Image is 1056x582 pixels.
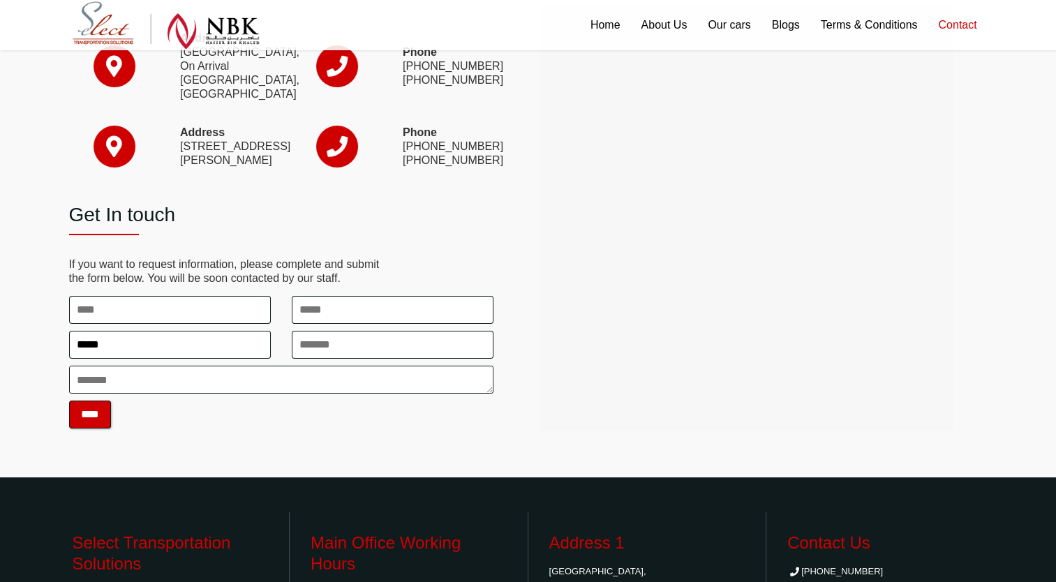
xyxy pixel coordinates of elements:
[73,532,269,574] h3: Select Transportation Solutions
[180,126,225,138] strong: Address
[180,31,271,101] p: [GEOGRAPHIC_DATA], On Arrival [GEOGRAPHIC_DATA], [GEOGRAPHIC_DATA]
[311,532,507,574] h3: Main Office Working Hours
[69,258,493,285] p: If you want to request information, please complete and submit the form below. You will be soon c...
[69,203,493,227] h2: Get In touch
[787,566,883,576] a: [PHONE_NUMBER]
[180,126,271,167] p: [STREET_ADDRESS][PERSON_NAME]
[787,532,984,553] h3: Contact Us
[73,1,260,50] img: Select Rent a Car
[403,126,437,138] strong: Phone
[403,126,493,167] p: [PHONE_NUMBER] [PHONE_NUMBER]
[403,46,437,58] strong: Phone
[403,45,493,87] p: [PHONE_NUMBER] [PHONE_NUMBER]
[69,292,493,428] form: Contact form
[549,532,745,553] h3: Address 1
